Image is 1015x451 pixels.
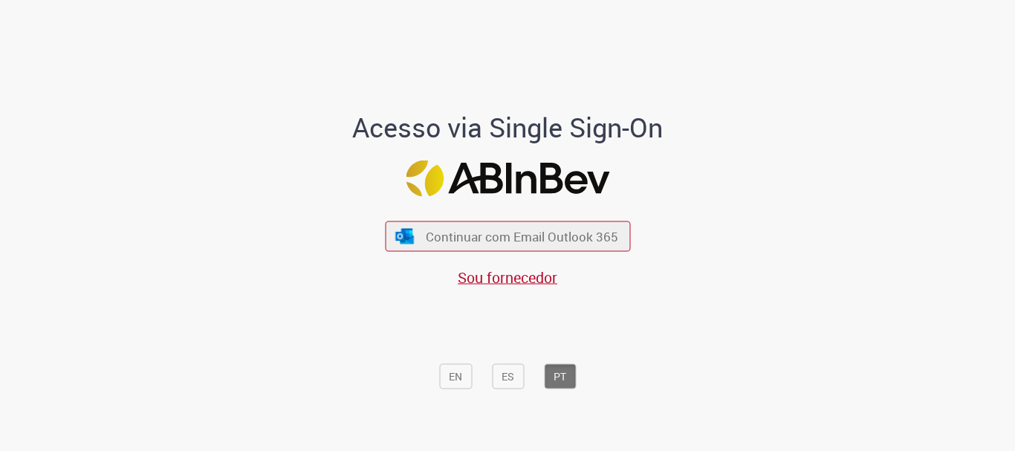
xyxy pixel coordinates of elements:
a: Sou fornecedor [458,267,557,288]
button: ES [492,364,524,389]
button: PT [544,364,576,389]
span: Continuar com Email Outlook 365 [426,228,618,245]
img: ícone Azure/Microsoft 360 [395,228,415,244]
img: Logo ABInBev [406,160,609,197]
button: EN [439,364,472,389]
h1: Acesso via Single Sign-On [302,113,714,143]
button: ícone Azure/Microsoft 360 Continuar com Email Outlook 365 [385,221,630,252]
